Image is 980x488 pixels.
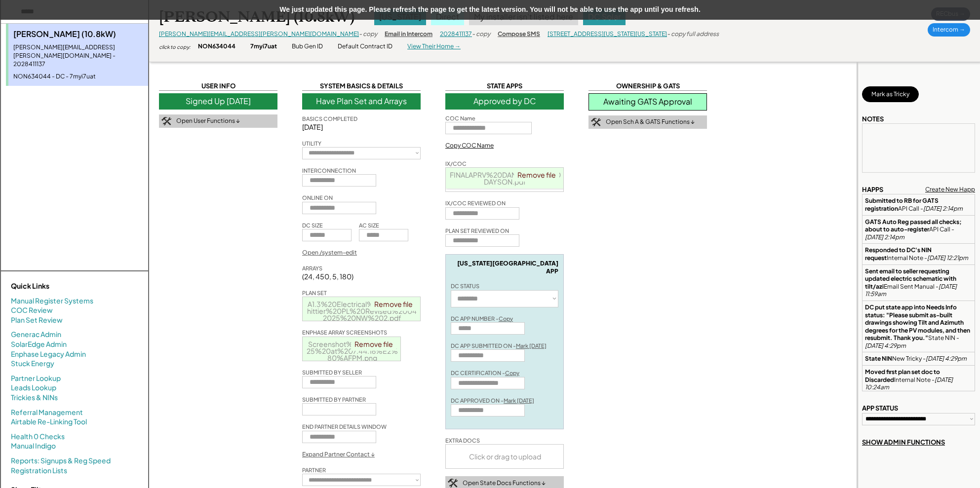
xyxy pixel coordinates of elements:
[865,267,957,290] strong: Sent email to seller requesting updated electric schematic with tilt/azi
[302,122,421,132] div: [DATE]
[385,30,432,38] div: Email in Intercom
[865,355,967,363] div: New Tricky -
[445,437,480,444] div: EXTRA DOCS
[445,114,475,122] div: COC Name
[13,29,143,39] div: [PERSON_NAME] (10.8kW)
[865,376,954,391] em: [DATE] 10:24am
[302,249,357,257] div: Open /system-edit
[359,222,379,229] div: AC SIZE
[407,42,461,51] div: View Their Home →
[862,86,919,102] button: Mark as Tricky
[865,368,941,383] strong: Moved first plan set doc to Discarded
[159,30,359,38] a: [PERSON_NAME][EMAIL_ADDRESS][PERSON_NAME][DOMAIN_NAME]
[11,441,56,451] a: Manual Indigo
[440,30,472,38] a: 2028411137
[11,374,61,383] a: Partner Lookup
[302,93,421,109] div: Have Plan Set and Arrays
[498,30,540,38] div: Compose SMS
[445,199,506,207] div: IX/COC REVIEWED ON
[548,30,667,38] a: [STREET_ADDRESS][US_STATE][US_STATE]
[159,93,277,109] div: Signed Up [DATE]
[446,445,564,468] div: Click or drag to upload
[450,170,561,186] span: FINALAPRV%20DANYA%20A%20DAYSON.pdf
[928,23,970,37] div: Intercom →
[865,355,892,362] strong: State NIN
[514,168,559,182] a: Remove file
[302,466,326,474] div: PARTNER
[11,408,83,417] a: Referral Management
[862,404,898,413] div: APP STATUS
[499,315,513,322] u: Copy
[451,342,547,349] div: DC APP SUBMITTED ON -
[11,315,63,325] a: Plan Set Review
[13,43,143,68] div: [PERSON_NAME][EMAIL_ADDRESS][PERSON_NAME][DOMAIN_NAME] - 2028411137
[11,330,61,339] a: Generac Admin
[865,267,972,298] div: Email Sent Manual -
[302,423,387,430] div: END PARTNER DETAILS WINDOW
[451,397,534,404] div: DC APPROVED ON -
[445,142,494,150] div: Copy COC Name
[11,466,67,476] a: Registration Lists
[302,194,333,201] div: ONLINE ON
[865,342,906,349] em: [DATE] 4:29pm
[176,117,240,125] div: Open User Functions ↓
[159,43,191,50] div: click to copy:
[161,117,171,126] img: tool-icon.png
[11,349,86,359] a: Enphase Legacy Admin
[445,227,509,234] div: PLAN SET REVIEWED ON
[472,30,490,38] div: - copy
[11,417,87,427] a: Airtable Re-Linking Tool
[302,272,353,282] div: (24, 450, 5, 180)
[302,329,387,336] div: ENPHASE ARRAY SCREENSHOTS
[11,359,54,369] a: Stuck Energy
[11,432,65,442] a: Health 0 Checks
[865,303,972,350] div: State NIN -
[302,369,362,376] div: SUBMITTED BY SELLER
[862,185,883,194] div: HAPPS
[862,114,884,123] div: NOTES
[451,369,519,376] div: DC CERTIFICATION -
[588,81,707,91] div: OWNERSHIP & GATS
[359,30,377,38] div: - copy
[11,383,56,393] a: Leads Lookup
[862,438,945,447] div: SHOW ADMIN FUNCTIONS
[338,42,392,51] div: Default Contract ID
[606,118,695,126] div: Open Sch A & GATS Functions ↓
[445,160,467,167] div: IX/COC
[302,167,356,174] div: INTERCONNECTION
[451,282,479,290] div: DC STATUS
[463,479,546,488] div: Open State Docs Functions ↓
[302,264,322,272] div: ARRAYS
[667,30,719,38] div: - copy full address
[302,450,375,459] div: Expand Partner Contact ↓
[351,337,396,351] a: Remove file
[307,339,398,362] a: Screenshot%202025-09-25%20at%207.44.16%E2%80%AFPM.png
[11,339,67,349] a: SolarEdge Admin
[159,81,277,91] div: USER INFO
[451,260,558,275] div: [US_STATE][GEOGRAPHIC_DATA] APP
[926,355,967,362] em: [DATE] 4:29pm
[865,218,972,241] div: API Call -
[302,140,321,147] div: UTILITY
[371,297,416,311] a: Remove file
[448,479,458,488] img: tool-icon.png
[865,197,940,212] strong: Submitted to RB for GATS registration
[11,305,53,315] a: COC Review
[11,281,110,291] div: Quick Links
[865,218,963,233] strong: GATS Auto Reg passed all checks; about to auto-register
[11,456,111,466] a: Reports: Signups & Reg Speed
[865,368,972,391] div: Internal Note -
[865,233,904,241] em: [DATE] 2:14pm
[451,315,513,322] div: DC APP NUMBER -
[865,246,972,262] div: Internal Note -
[925,186,975,194] div: Create New Happ
[302,396,366,403] div: SUBMITTED BY PARTNER
[159,7,354,27] div: [PERSON_NAME] (10.8kW)
[13,73,143,81] div: NON634044 - DC - 7myi7uat
[292,42,323,51] div: Bub Gen ID
[307,300,417,322] a: A1.3%20Electrical%20817%20Whittier%20PL%20Revised%20042025%20NW%202.pdf
[865,197,972,212] div: API Call -
[198,42,235,51] div: NON634044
